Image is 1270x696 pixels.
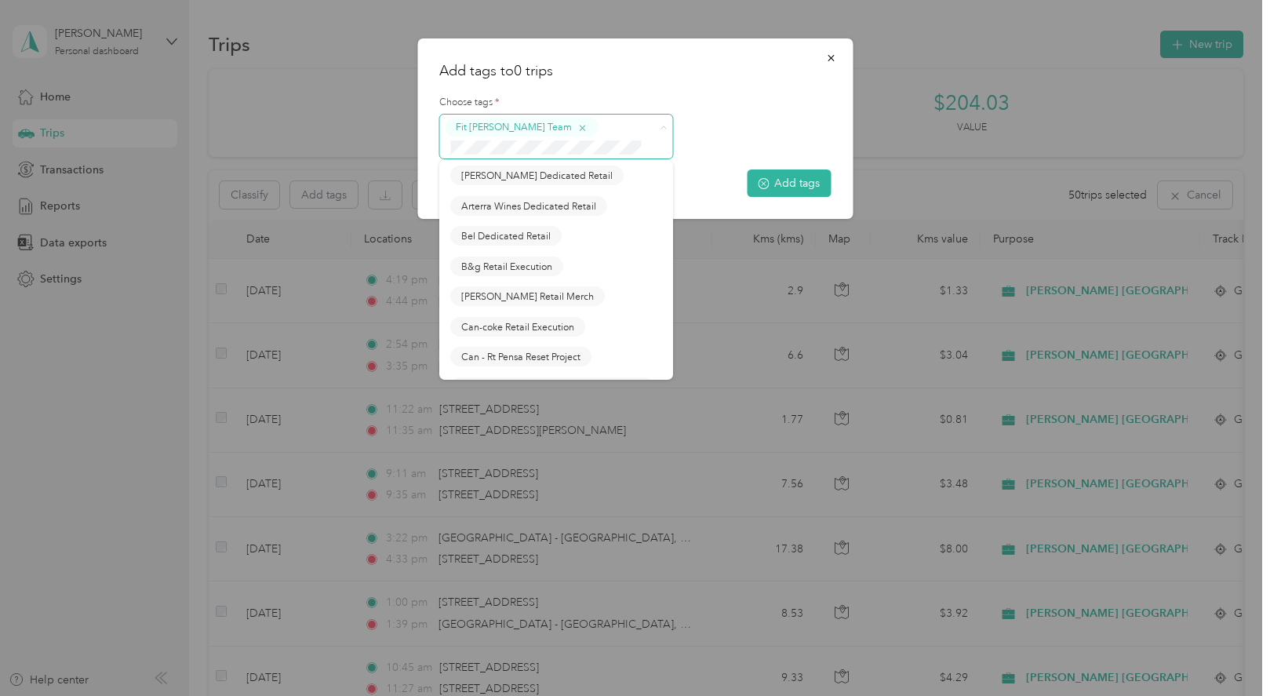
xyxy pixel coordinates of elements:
h2: Add tags to 0 trips [439,60,831,82]
button: B&g Retail Execution [450,257,563,276]
button: Bel Dedicated Retail [450,226,562,246]
span: B&g Retail Execution [461,259,552,273]
label: Choose tags [439,96,831,110]
button: Arterra Wines Dedicated Retail [450,196,607,216]
button: Can-coke Retail Execution [450,317,585,337]
span: Can - Rt Pensa Reset Project [461,350,580,364]
iframe: Everlance-gr Chat Button Frame [1182,608,1270,696]
span: [PERSON_NAME] Dedicated Retail [461,169,613,183]
span: Fit [PERSON_NAME] Team [456,120,572,134]
span: Arterra Wines Dedicated Retail [461,199,596,213]
span: Bel Dedicated Retail [461,229,551,243]
button: Can - Rt Pensa Reset Project [450,347,591,366]
span: [PERSON_NAME] Retail Merch [461,290,594,304]
button: Fit [PERSON_NAME] Team [445,118,598,137]
span: Can-coke Retail Execution [461,319,574,333]
button: [PERSON_NAME] Dedicated Retail [450,166,624,185]
button: Add tags [747,169,831,197]
button: [PERSON_NAME] Retail Merch [450,286,605,306]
